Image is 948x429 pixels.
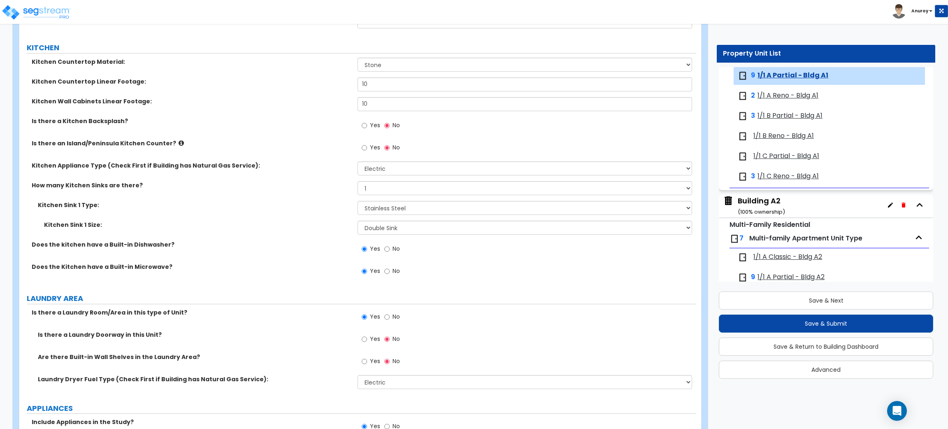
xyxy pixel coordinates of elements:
label: Is there a Laundry Room/Area in this type of Unit? [32,308,351,317]
div: Building A2 [738,196,785,217]
span: 1/1 C Partial - Bldg A1 [753,152,819,161]
input: Yes [362,245,367,254]
small: ( 100 % ownership) [738,208,785,216]
img: door.png [738,252,748,262]
input: No [384,143,390,152]
button: Save & Submit [719,315,933,333]
span: Yes [370,121,380,129]
label: APPLIANCES [27,403,696,414]
input: No [384,335,390,344]
span: Yes [370,335,380,343]
span: 3 [751,172,755,181]
img: door.png [738,111,748,121]
img: door.png [738,273,748,282]
span: 1/1 A Classic - Bldg A2 [753,252,822,262]
span: Multi-family Apartment Unit Type [749,233,862,243]
img: avatar.png [892,4,906,19]
input: No [384,312,390,322]
label: Kitchen Sink 1 Size: [44,221,351,229]
span: 1/1 C Reno - Bldg A1 [757,172,819,181]
label: Are there Built-in Wall Shelves in the Laundry Area? [38,353,351,361]
span: 9 [751,273,755,282]
div: Open Intercom Messenger [887,401,907,421]
span: Yes [370,267,380,275]
img: door.png [738,71,748,81]
button: Save & Next [719,291,933,310]
span: 1/1 B Reno - Bldg A1 [753,131,814,141]
label: LAUNDRY AREA [27,293,696,304]
small: Multi-Family Residential [730,220,810,229]
label: Is there a Laundry Doorway in this Unit? [38,331,351,339]
input: Yes [362,335,367,344]
input: No [384,267,390,276]
span: Building A2 [723,196,785,217]
span: 3 [751,111,755,121]
input: No [384,121,390,130]
span: 7 [739,233,744,243]
label: Kitchen Wall Cabinets Linear Footage: [32,97,351,105]
button: Save & Return to Building Dashboard [719,338,933,356]
span: 1/1 A Reno - Bldg A1 [757,91,818,100]
span: 1/1 A Partial - Bldg A1 [757,71,828,80]
img: door.png [738,172,748,182]
span: Yes [370,357,380,365]
span: No [393,312,400,321]
span: 2 [751,91,755,100]
img: logo_pro_r.png [1,4,71,21]
input: Yes [362,267,367,276]
label: Laundry Dryer Fuel Type (Check First if Building has Natural Gas Service): [38,375,351,383]
i: click for more info! [179,140,184,146]
input: Yes [362,121,367,130]
span: No [393,245,400,253]
button: Advanced [719,361,933,379]
input: Yes [362,357,367,366]
label: Kitchen Countertop Material: [32,58,351,66]
label: KITCHEN [27,42,696,53]
label: Kitchen Sink 1 Type: [38,201,351,209]
input: No [384,245,390,254]
span: Yes [370,143,380,152]
label: Is there an Island/Peninsula Kitchen Counter? [32,139,351,147]
img: building.svg [723,196,734,206]
span: Yes [370,312,380,321]
label: Kitchen Appliance Type (Check First if Building has Natural Gas Service): [32,161,351,170]
span: No [393,357,400,365]
label: Does the Kitchen have a Built-in Microwave? [32,263,351,271]
span: No [393,143,400,152]
label: Kitchen Countertop Linear Footage: [32,77,351,86]
label: Include Appliances in the Study? [32,418,351,426]
label: Does the kitchen have a Built-in Dishwasher? [32,240,351,249]
div: Property Unit List [723,49,929,58]
img: door.png [730,234,739,244]
input: No [384,357,390,366]
span: No [393,121,400,129]
img: door.png [738,91,748,101]
span: 1/1 B Partial - Bldg A1 [757,111,823,121]
b: Anuroy [911,8,928,14]
label: How many Kitchen Sinks are there? [32,181,351,189]
span: No [393,267,400,275]
span: Yes [370,245,380,253]
span: 9 [751,71,755,80]
input: Yes [362,143,367,152]
span: No [393,335,400,343]
input: Yes [362,312,367,322]
label: Is there a Kitchen Backsplash? [32,117,351,125]
img: door.png [738,131,748,141]
img: door.png [738,152,748,161]
span: 1/1 A Partial - Bldg A2 [757,273,825,282]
